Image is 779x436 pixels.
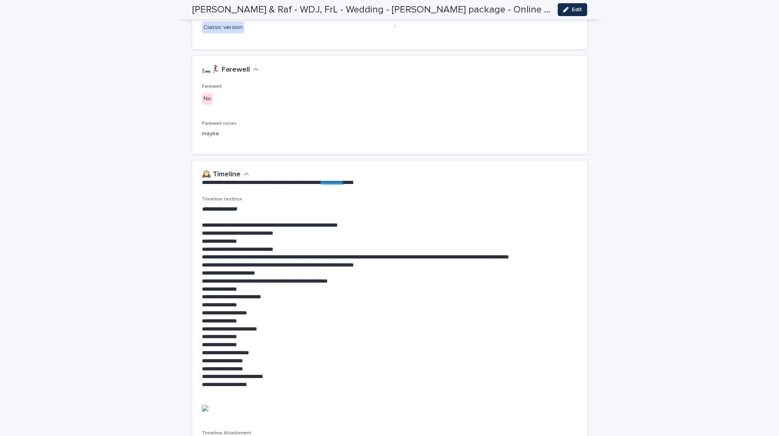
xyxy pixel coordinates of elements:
[202,66,259,74] button: 🛏️🏃‍♀️ Farewell
[558,3,587,16] button: Edit
[202,405,208,411] img: GetAttachmentThumbnail
[395,22,577,30] p: -
[202,22,244,33] div: Classic version
[202,130,577,138] p: maybe
[202,121,237,126] span: Farewell notes
[202,66,250,74] h2: 🛏️🏃‍♀️ Farewell
[572,7,582,12] span: Edit
[202,84,222,89] span: Farewell
[202,170,249,179] button: 🕰️ Timeline
[192,4,551,16] h2: [PERSON_NAME] & Raf - WDJ, FrL - Wedding - [PERSON_NAME] package - Online planner
[202,431,251,436] span: Timeline Attachment
[202,170,241,179] h2: 🕰️ Timeline
[202,197,242,202] span: Timeline textbox
[202,93,213,105] div: No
